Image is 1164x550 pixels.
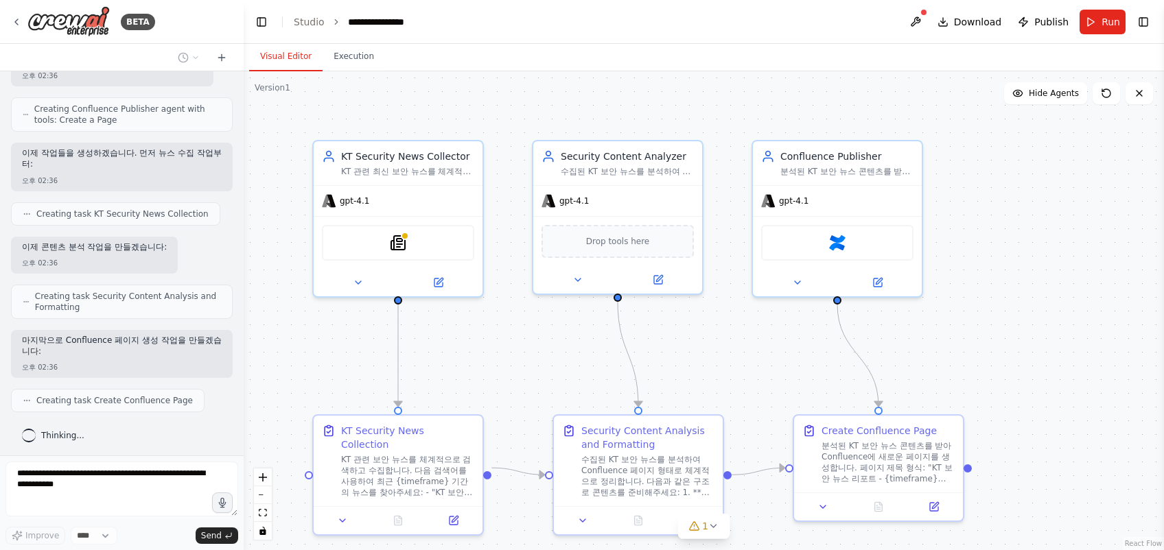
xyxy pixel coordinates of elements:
[829,235,846,251] img: Confluence
[294,15,415,29] nav: breadcrumb
[780,166,913,177] div: 분석된 KT 보안 뉴스 콘텐츠를 받아 Confluence에 새로운 페이지를 생성합니다. 제목은 "{topic} - KT 보안 뉴스 리포트 ({date})" 형식으로 하고, 내...
[254,468,272,540] div: React Flow controls
[41,430,84,441] span: Thinking...
[172,49,205,66] button: Switch to previous chat
[561,150,694,163] div: Security Content Analyzer
[34,104,221,125] span: Creating Confluence Publisher agent with tools: Create a Page
[609,512,668,529] button: No output available
[22,258,167,268] div: 오후 02:36
[252,12,271,32] button: Hide left sidebar
[36,395,193,406] span: Creating task Create Confluence Page
[341,166,474,177] div: KT 관련 최신 보안 뉴스를 체계적으로 검색하고 수집하여 신뢰성 높은 정보를 제공합니다. 특히 최근 {timeframe} 기간의 뉴스에 집중하여 정확하고 관련성 높은 기사들을...
[254,522,272,540] button: toggle interactivity
[5,527,65,545] button: Improve
[323,43,385,71] button: Execution
[619,272,697,288] button: Open in side panel
[254,504,272,522] button: fit view
[196,527,238,544] button: Send
[702,519,708,533] span: 1
[312,140,484,298] div: KT Security News CollectorKT 관련 최신 보안 뉴스를 체계적으로 검색하고 수집하여 신뢰성 높은 정보를 제공합니다. 특히 최근 {timeframe} 기간의...
[677,514,730,539] button: 1
[121,14,155,30] div: BETA
[732,461,785,481] g: Edge from adc23782-b7bd-49cc-9bba-6b00e8b57f72 to 392a1b40-7b81-4af7-aed6-46ff733d7698
[1125,540,1162,547] a: React Flow attribution
[491,461,545,481] g: Edge from b86dc8b6-c987-41b6-a8b7-070cdc2c79fa to adc23782-b7bd-49cc-9bba-6b00e8b57f72
[341,150,474,163] div: KT Security News Collector
[254,468,272,486] button: zoom in
[932,10,1008,34] button: Download
[670,512,717,529] button: Open in side panel
[839,274,916,291] button: Open in side panel
[25,530,59,541] span: Improve
[341,424,474,451] div: KT Security News Collection
[1080,10,1126,34] button: Run
[22,148,222,169] p: 이제 작업들을 생성하겠습니다. 먼저 뉴스 수집 작업부터:
[532,140,703,295] div: Security Content Analyzer수집된 KT 보안 뉴스를 분석하여 핵심 내용을 추출하고, Confluence 페이지 형태로 체계적으로 정리합니다. 중요도에 따라 ...
[22,335,222,357] p: 마지막으로 Confluence 페이지 생성 작업을 만들겠습니다:
[294,16,325,27] a: Studio
[850,499,908,515] button: No output available
[752,140,923,298] div: Confluence Publisher분석된 KT 보안 뉴스 콘텐츠를 받아 Confluence에 새로운 페이지를 생성합니다. 제목은 "{topic} - KT 보안 뉴스 리포트 ...
[255,82,290,93] div: Version 1
[22,242,167,253] p: 이제 콘텐츠 분석 작업을 만들겠습니다:
[561,166,694,177] div: 수집된 KT 보안 뉴스를 분석하여 핵심 내용을 추출하고, Confluence 페이지 형태로 체계적으로 정리합니다. 중요도에 따라 우선순위를 매기고 한국어로 명확하게 요약하여 ...
[581,424,714,451] div: Security Content Analysis and Formatting
[211,49,233,66] button: Start a new chat
[822,440,955,484] div: 분석된 KT 보안 뉴스 콘텐츠를 받아 Confluence에 새로운 페이지를 생성합니다. 페이지 제목 형식: "KT 보안 뉴스 리포트 - {timeframe} ({date})"...
[249,43,323,71] button: Visual Editor
[910,499,957,515] button: Open in side panel
[559,195,589,206] span: gpt-4.1
[27,6,110,37] img: Logo
[391,304,405,407] g: Edge from f02588e8-d8da-44c3-9132-5e57c453a2f4 to b86dc8b6-c987-41b6-a8b7-070cdc2c79fa
[390,235,406,251] img: SerplyNewsSearchTool
[793,414,964,522] div: Create Confluence Page분석된 KT 보안 뉴스 콘텐츠를 받아 Confluence에 새로운 페이지를 생성합니다. 페이지 제목 형식: "KT 보안 뉴스 리포트 -...
[22,362,222,372] div: 오후 02:36
[822,424,937,438] div: Create Confluence Page
[780,150,913,163] div: Confluence Publisher
[1034,15,1069,29] span: Publish
[581,454,714,498] div: 수집된 KT 보안 뉴스를 분석하여 Confluence 페이지 형태로 체계적으로 정리합니다. 다음과 같은 구조로 콘텐츠를 준비해주세요: 1. **개요 및 요약** - 수집된 뉴...
[1004,82,1087,104] button: Hide Agents
[22,71,202,81] div: 오후 02:36
[954,15,1002,29] span: Download
[552,414,724,536] div: Security Content Analysis and Formatting수집된 KT 보안 뉴스를 분석하여 Confluence 페이지 형태로 체계적으로 정리합니다. 다음과 같은...
[201,530,222,541] span: Send
[430,512,477,529] button: Open in side panel
[341,454,474,498] div: KT 관련 보안 뉴스를 체계적으로 검색하고 수집합니다. 다음 검색어를 사용하여 최근 {timeframe} 기간의 뉴스를 찾아주세요: - "KT 보안" OR "KT securi...
[779,195,808,206] span: gpt-4.1
[1134,12,1153,32] button: Show right sidebar
[611,301,645,407] g: Edge from 56b2162d-2e45-42a4-aad7-6b14d0438a5e to adc23782-b7bd-49cc-9bba-6b00e8b57f72
[340,195,369,206] span: gpt-4.1
[22,176,222,186] div: 오후 02:36
[1012,10,1074,34] button: Publish
[1029,88,1079,99] span: Hide Agents
[399,274,477,291] button: Open in side panel
[36,208,209,219] span: Creating task KT Security News Collection
[830,304,885,407] g: Edge from a4be43f4-3cdd-4e69-bfd3-ae370cbbe6dd to 392a1b40-7b81-4af7-aed6-46ff733d7698
[586,235,650,248] span: Drop tools here
[369,512,428,529] button: No output available
[35,291,221,313] span: Creating task Security Content Analysis and Formatting
[1102,15,1120,29] span: Run
[254,486,272,504] button: zoom out
[212,492,233,513] button: Click to speak your automation idea
[312,414,484,536] div: KT Security News CollectionKT 관련 보안 뉴스를 체계적으로 검색하고 수집합니다. 다음 검색어를 사용하여 최근 {timeframe} 기간의 뉴스를 찾아주...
